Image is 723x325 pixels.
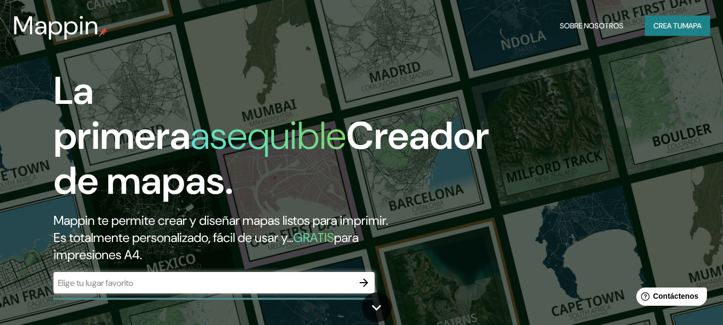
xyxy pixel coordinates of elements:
font: Es totalmente personalizado, fácil de usar y... [54,229,293,246]
img: pin de mapeo [99,28,108,36]
font: mapa [682,21,702,31]
font: para impresiones A4. [54,229,359,263]
font: Crea tu [653,21,682,31]
font: Sobre nosotros [560,21,623,31]
iframe: Lanzador de widgets de ayuda [628,283,711,313]
input: Elige tu lugar favorito [54,277,353,289]
button: Sobre nosotros [555,16,628,36]
font: GRATIS [293,229,334,246]
font: Creador de mapas. [54,111,489,206]
font: Mappin te permite crear y diseñar mapas listos para imprimir. [54,212,388,229]
font: Mappin [13,9,99,42]
button: Crea tumapa [645,16,710,36]
font: asequible [191,111,346,161]
font: La primera [54,66,191,161]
